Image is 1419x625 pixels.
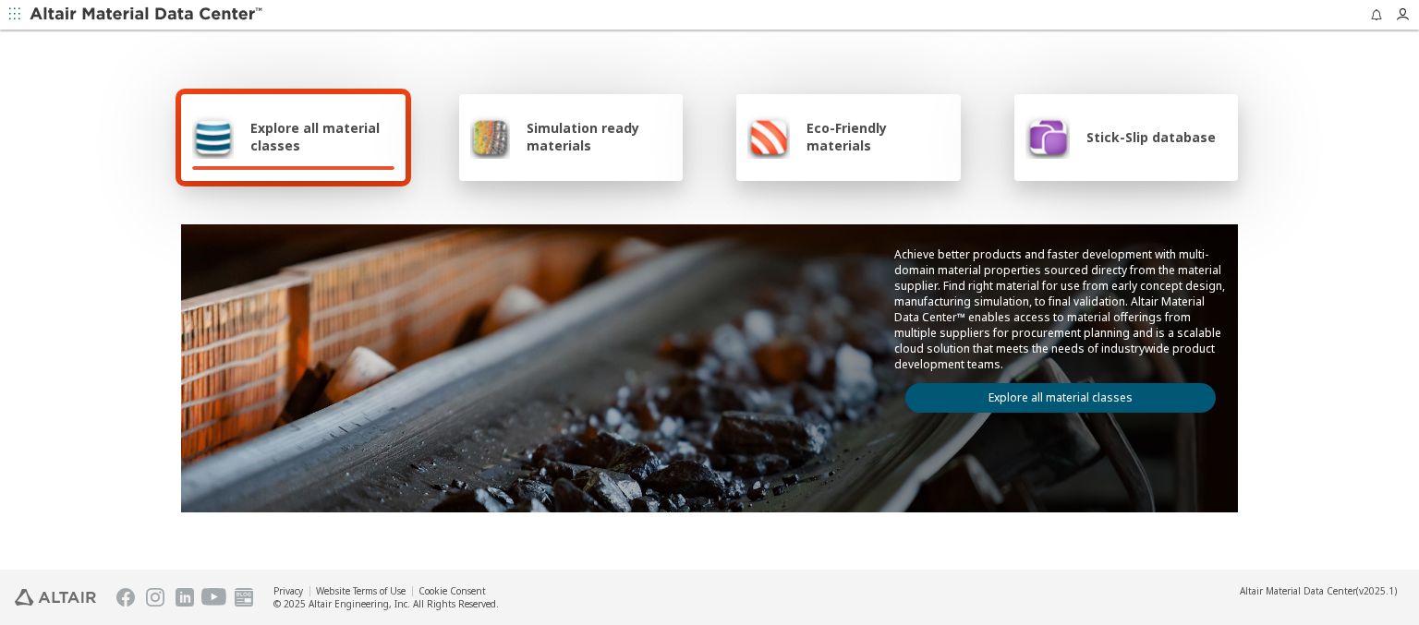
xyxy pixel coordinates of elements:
[894,246,1227,372] p: Achieve better products and faster development with multi-domain material properties sourced dire...
[1025,114,1070,159] img: Stick-Slip database
[807,119,949,154] span: Eco-Friendly materials
[316,584,406,597] a: Website Terms of Use
[1086,128,1216,146] span: Stick-Slip database
[470,114,510,159] img: Simulation ready materials
[418,584,486,597] a: Cookie Consent
[1240,584,1397,597] div: (v2025.1)
[273,597,499,610] div: © 2025 Altair Engineering, Inc. All Rights Reserved.
[527,119,672,154] span: Simulation ready materials
[15,589,96,606] img: Altair Engineering
[905,383,1216,413] a: Explore all material classes
[192,114,234,159] img: Explore all material classes
[30,6,265,24] img: Altair Material Data Center
[747,114,790,159] img: Eco-Friendly materials
[250,119,394,154] span: Explore all material classes
[1240,584,1356,597] span: Altair Material Data Center
[273,584,303,597] a: Privacy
